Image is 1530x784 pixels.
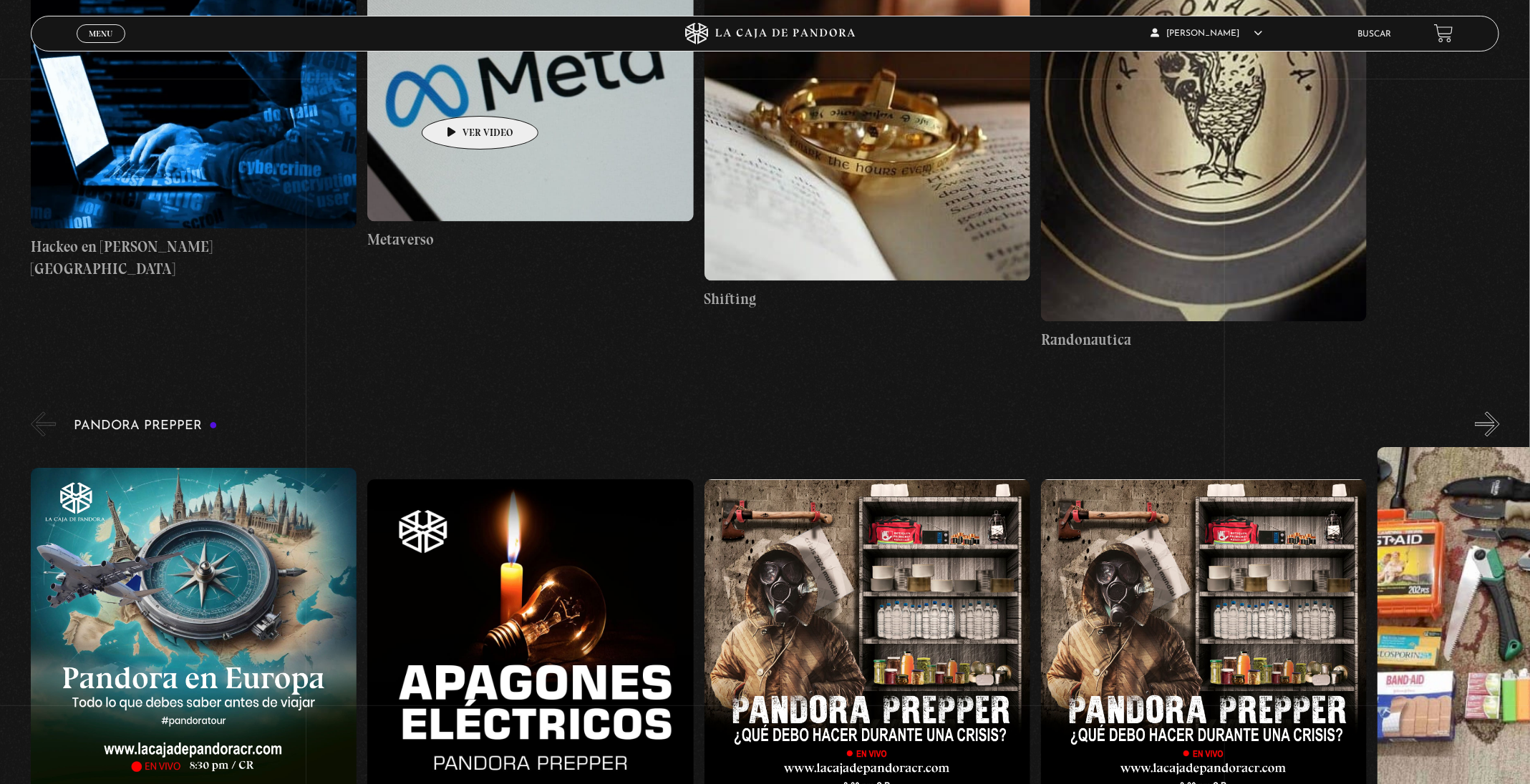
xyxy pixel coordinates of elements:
[1357,30,1391,39] a: Buscar
[1041,328,1367,351] h4: Randonautica
[367,228,693,251] h4: Metaverso
[31,411,56,436] button: Previous
[1434,24,1453,43] a: View your shopping cart
[705,288,1030,310] h4: Shifting
[89,29,112,38] span: Menu
[1475,411,1500,436] button: Next
[74,419,218,433] h3: Pandora Prepper
[84,41,118,52] span: Cerrar
[31,235,357,280] h4: Hackeo en [PERSON_NAME][GEOGRAPHIC_DATA]
[1151,29,1263,38] span: [PERSON_NAME]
